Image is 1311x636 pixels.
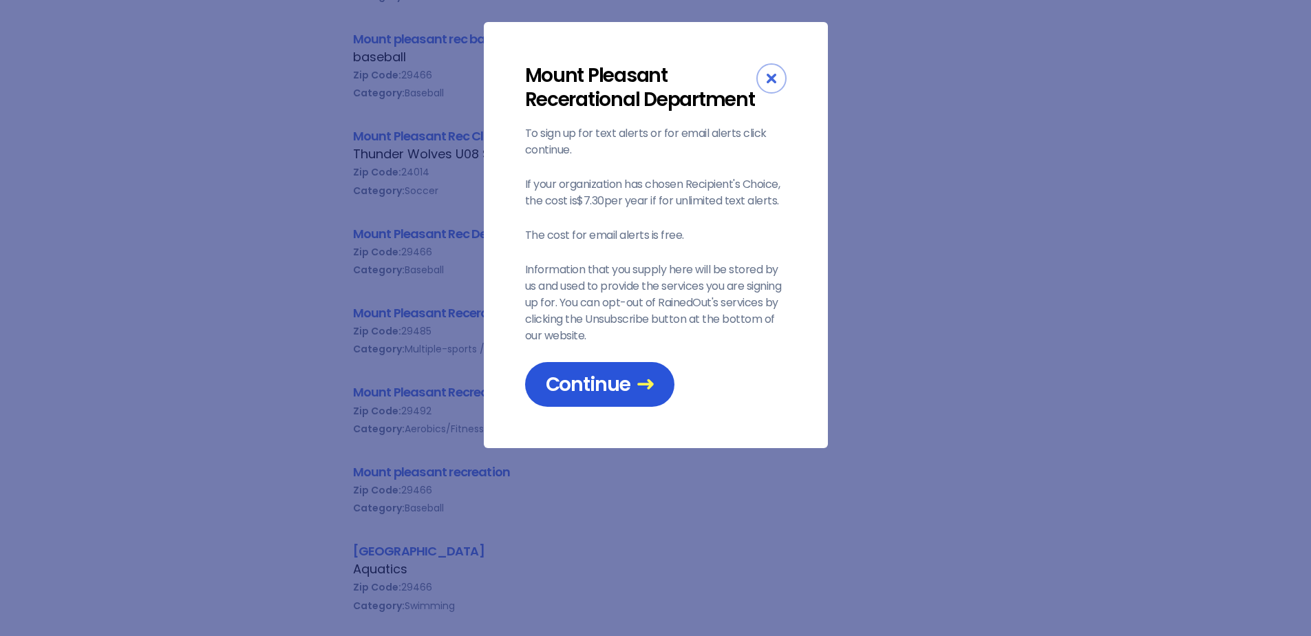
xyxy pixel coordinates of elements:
p: If your organization has chosen Recipient's Choice, the cost is $7.30 per year if for unlimited t... [525,176,787,209]
p: Information that you supply here will be stored by us and used to provide the services you are si... [525,262,787,344]
div: Mount Pleasant Recerational Department [525,63,756,112]
p: The cost for email alerts is free. [525,227,787,244]
div: Close [756,63,787,94]
p: To sign up for text alerts or for email alerts click continue. [525,125,787,158]
span: Continue [546,372,654,396]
